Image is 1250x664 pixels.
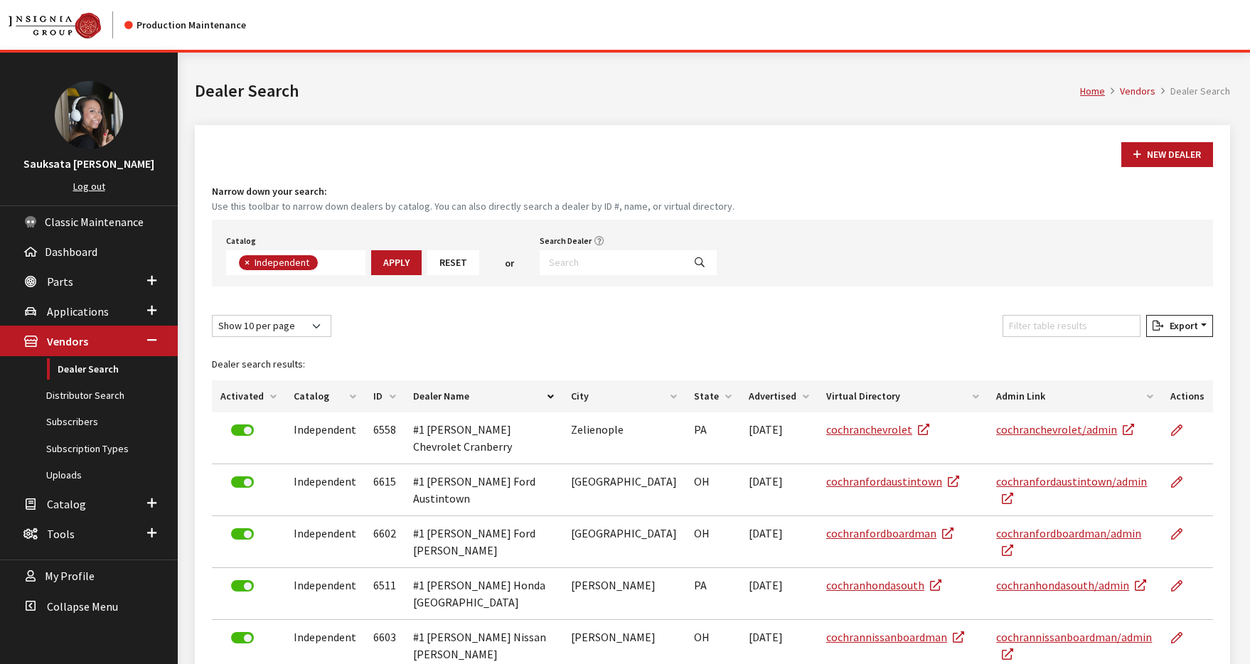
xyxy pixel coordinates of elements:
[1162,380,1213,412] th: Actions
[365,412,405,464] td: 6558
[1170,568,1195,604] a: Edit Dealer
[1003,315,1141,337] input: Filter table results
[285,464,365,516] td: Independent
[540,250,683,275] input: Search
[285,568,365,620] td: Independent
[685,464,740,516] td: OH
[505,256,514,271] span: or
[47,527,75,541] span: Tools
[1121,142,1213,167] button: New Dealer
[740,516,818,568] td: [DATE]
[9,11,124,38] a: Insignia Group logo
[231,528,254,540] label: Deactivate Dealer
[226,250,365,275] span: Select
[826,578,941,592] a: cochranhondasouth
[562,464,685,516] td: [GEOGRAPHIC_DATA]
[405,568,562,620] td: #1 [PERSON_NAME] Honda [GEOGRAPHIC_DATA]
[371,250,422,275] button: Apply
[818,380,988,412] th: Virtual Directory: activate to sort column ascending
[73,180,105,193] a: Log out
[562,412,685,464] td: Zelienople
[740,412,818,464] td: [DATE]
[365,380,405,412] th: ID: activate to sort column ascending
[1146,315,1213,337] button: Export
[1164,319,1198,332] span: Export
[405,516,562,568] td: #1 [PERSON_NAME] Ford [PERSON_NAME]
[231,424,254,436] label: Deactivate Dealer
[195,78,1080,104] h1: Dealer Search
[683,250,717,275] button: Search
[1170,464,1195,500] a: Edit Dealer
[212,380,285,412] th: Activated: activate to sort column ascending
[1170,516,1195,552] a: Edit Dealer
[47,335,88,349] span: Vendors
[1155,84,1230,99] li: Dealer Search
[212,348,1213,380] caption: Dealer search results:
[826,526,953,540] a: cochranfordboardman
[253,256,313,269] span: Independent
[365,568,405,620] td: 6511
[740,464,818,516] td: [DATE]
[231,476,254,488] label: Deactivate Dealer
[996,578,1146,592] a: cochranhondasouth/admin
[14,155,164,172] h3: Sauksata [PERSON_NAME]
[285,516,365,568] td: Independent
[231,632,254,643] label: Deactivate Dealer
[685,412,740,464] td: PA
[562,380,685,412] th: City: activate to sort column ascending
[1080,85,1105,97] a: Home
[740,568,818,620] td: [DATE]
[321,257,329,270] textarea: Search
[45,569,95,584] span: My Profile
[226,235,256,247] label: Catalog
[996,526,1141,557] a: cochranfordboardman/admin
[826,630,964,644] a: cochrannissanboardman
[405,412,562,464] td: #1 [PERSON_NAME] Chevrolet Cranberry
[239,255,318,270] li: Independent
[45,245,97,259] span: Dashboard
[685,516,740,568] td: OH
[685,568,740,620] td: PA
[285,412,365,464] td: Independent
[562,516,685,568] td: [GEOGRAPHIC_DATA]
[212,184,1213,199] h4: Narrow down your search:
[47,497,86,511] span: Catalog
[9,13,101,38] img: Catalog Maintenance
[1170,620,1195,655] a: Edit Dealer
[365,516,405,568] td: 6602
[826,474,959,488] a: cochranfordaustintown
[740,380,818,412] th: Advertised: activate to sort column ascending
[562,568,685,620] td: [PERSON_NAME]
[47,304,109,318] span: Applications
[826,422,929,437] a: cochranchevrolet
[47,599,118,614] span: Collapse Menu
[245,256,250,269] span: ×
[239,255,253,270] button: Remove item
[996,422,1134,437] a: cochranchevrolet/admin
[685,380,740,412] th: State: activate to sort column ascending
[1170,412,1195,448] a: Edit Dealer
[231,580,254,591] label: Deactivate Dealer
[365,464,405,516] td: 6615
[427,250,479,275] button: Reset
[988,380,1162,412] th: Admin Link: activate to sort column ascending
[285,380,365,412] th: Catalog: activate to sort column ascending
[405,464,562,516] td: #1 [PERSON_NAME] Ford Austintown
[47,274,73,289] span: Parts
[405,380,562,412] th: Dealer Name: activate to sort column descending
[212,199,1213,214] small: Use this toolbar to narrow down dealers by catalog. You can also directly search a dealer by ID #...
[996,630,1152,661] a: cochrannissanboardman/admin
[45,215,144,229] span: Classic Maintenance
[996,474,1147,505] a: cochranfordaustintown/admin
[540,235,592,247] label: Search Dealer
[55,81,123,149] img: Sauksata Ozment
[124,18,246,33] div: Production Maintenance
[1105,84,1155,99] li: Vendors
